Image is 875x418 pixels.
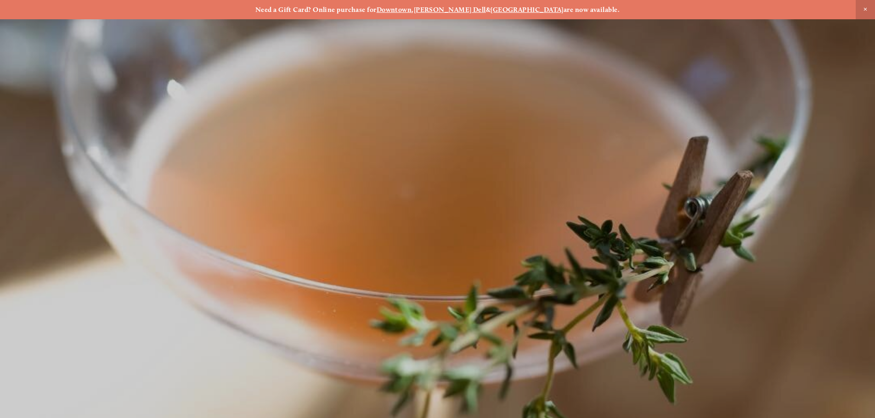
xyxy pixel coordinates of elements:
strong: & [486,6,491,14]
a: [GEOGRAPHIC_DATA] [491,6,564,14]
strong: are now available. [564,6,620,14]
a: Downtown [377,6,412,14]
strong: Need a Gift Card? Online purchase for [255,6,377,14]
strong: , [412,6,413,14]
a: [PERSON_NAME] Dell [414,6,486,14]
